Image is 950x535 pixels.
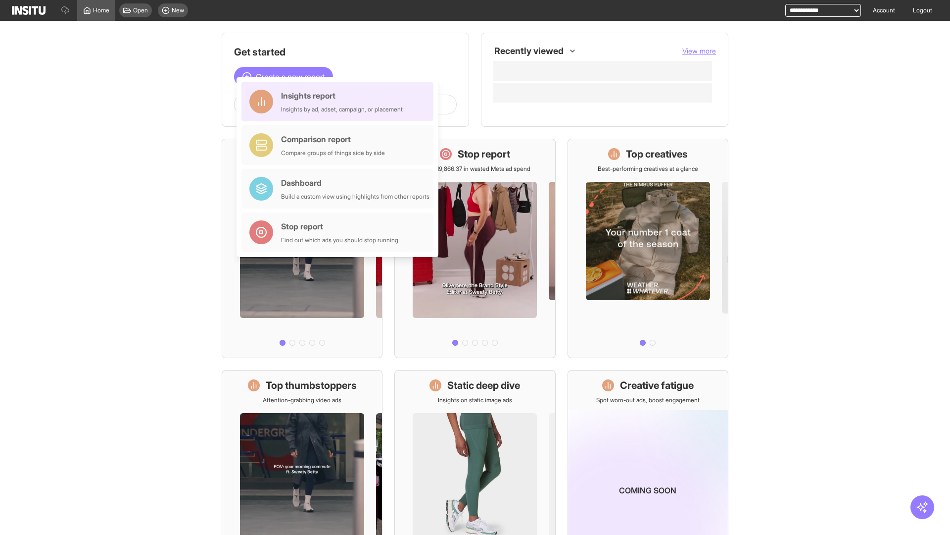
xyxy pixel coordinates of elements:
button: View more [682,46,716,56]
p: Save £19,866.37 in wasted Meta ad spend [419,165,530,173]
span: New [172,6,184,14]
h1: Get started [234,45,457,59]
a: Stop reportSave £19,866.37 in wasted Meta ad spend [394,139,555,358]
h1: Top thumbstoppers [266,378,357,392]
div: Comparison report [281,133,385,145]
div: Compare groups of things side by side [281,149,385,157]
span: Create a new report [256,71,325,83]
div: Stop report [281,220,398,232]
div: Find out which ads you should stop running [281,236,398,244]
span: Open [133,6,148,14]
div: Insights report [281,90,403,102]
div: Build a custom view using highlights from other reports [281,193,429,201]
a: What's live nowSee all active ads instantly [222,139,382,358]
p: Insights on static image ads [438,396,512,404]
p: Best-performing creatives at a glance [598,165,698,173]
img: Logo [12,6,46,15]
button: Create a new report [234,67,333,87]
p: Attention-grabbing video ads [263,396,341,404]
div: Insights by ad, adset, campaign, or placement [281,106,403,113]
span: Home [93,6,109,14]
a: Top creativesBest-performing creatives at a glance [568,139,728,358]
span: View more [682,47,716,55]
h1: Stop report [458,147,510,161]
h1: Static deep dive [447,378,520,392]
h1: Top creatives [626,147,688,161]
div: Dashboard [281,177,429,189]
